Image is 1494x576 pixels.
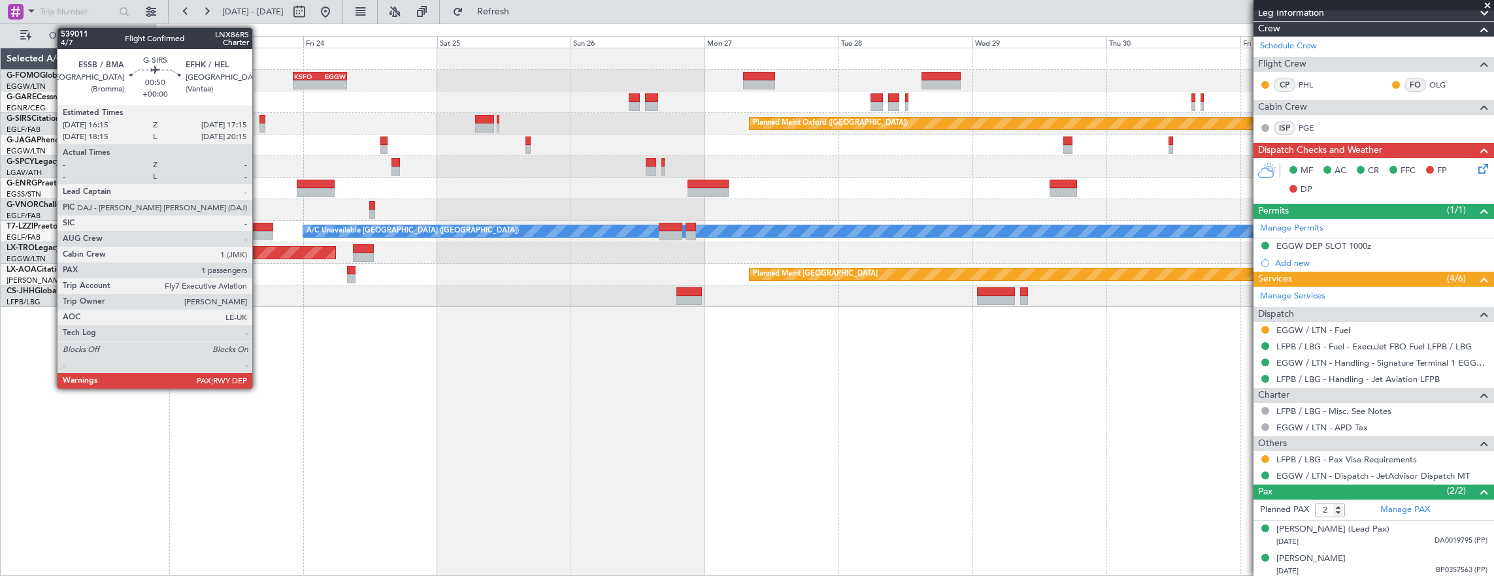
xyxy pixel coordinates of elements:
div: EGGW DEP SLOT 1000z [1276,240,1371,251]
a: LFPB/LBG [7,297,41,307]
div: [PERSON_NAME] [1276,552,1346,566]
a: EGGW/LTN [7,146,46,156]
a: Manage PAX [1380,504,1430,517]
div: Planned Maint [GEOGRAPHIC_DATA] [753,264,878,284]
div: KSFO [294,72,320,80]
span: Leg Information [1258,6,1324,21]
span: Cabin Crew [1258,100,1307,115]
a: EGLF/FAB [7,232,41,242]
a: G-GARECessna Citation XLS+ [7,93,114,101]
a: LFPB / LBG - Pax Visa Requirements [1276,454,1417,465]
div: Fri 24 [303,36,437,48]
a: Manage Permits [1260,222,1323,235]
div: Sun 26 [571,36,705,48]
div: - [320,81,346,89]
span: [DATE] [1276,537,1299,547]
label: Planned PAX [1260,504,1309,517]
a: CS-JHHGlobal 6000 [7,287,79,295]
span: T7-LZZI [7,223,33,231]
a: G-JAGAPhenom 300 [7,136,82,144]
span: G-SPCY [7,158,35,166]
a: EGGW/LTN [7,254,46,264]
span: G-SIRS [7,115,31,123]
div: [DATE] [158,26,180,37]
div: Wed 29 [972,36,1106,48]
span: Services [1258,272,1292,287]
a: G-FOMOGlobal 6000 [7,72,84,80]
a: PGE [1299,122,1328,134]
span: (2/2) [1447,484,1466,498]
button: Refresh [446,1,525,22]
button: Only With Activity [14,25,142,46]
span: AC [1335,165,1346,178]
div: Add new [1275,257,1487,268]
span: Flight Crew [1258,57,1306,72]
span: Dispatch Checks and Weather [1258,143,1382,158]
span: Others [1258,436,1287,451]
a: EGLF/FAB [7,211,41,221]
span: MF [1301,165,1313,178]
span: [DATE] [1276,566,1299,576]
span: CR [1368,165,1379,178]
a: G-ENRGPraetor 600 [7,180,81,187]
span: CS-JHH [7,287,35,295]
div: - [294,81,320,89]
a: EGGW / LTN - Fuel [1276,325,1350,336]
div: Thu 30 [1106,36,1240,48]
span: G-VNOR [7,201,39,209]
span: LX-AOA [7,266,37,274]
div: CP [1274,78,1295,92]
a: LFPB / LBG - Handling - Jet Aviation LFPB [1276,374,1440,385]
span: BP0357563 (PP) [1436,565,1487,576]
span: LX-TRO [7,244,35,252]
span: [DATE] - [DATE] [222,6,284,18]
a: Schedule Crew [1260,40,1317,53]
div: Fri 31 [1240,36,1374,48]
span: G-ENRG [7,180,37,187]
a: OLG [1429,79,1459,91]
div: Planned Maint Oxford ([GEOGRAPHIC_DATA]) [753,114,908,133]
a: EGGW / LTN - APD Tax [1276,422,1368,433]
span: FP [1437,165,1447,178]
a: [PERSON_NAME]/QSA [7,276,84,285]
a: G-SIRSCitation Excel [7,115,82,123]
span: DA0019795 (PP) [1435,536,1487,547]
div: ISP [1274,121,1295,135]
span: Only With Activity [34,31,138,40]
span: (4/6) [1447,272,1466,285]
span: Crew [1258,22,1280,37]
div: Sat 25 [437,36,571,48]
a: G-SPCYLegacy 650 [7,158,76,166]
div: A/C Unavailable [GEOGRAPHIC_DATA] ([GEOGRAPHIC_DATA]) [307,221,519,241]
a: G-VNORChallenger 650 [7,201,95,209]
a: LX-AOACitation Mustang [7,266,100,274]
a: LFPB / LBG - Fuel - ExecuJet FBO Fuel LFPB / LBG [1276,341,1472,352]
a: EGGW / LTN - Dispatch - JetAdvisor Dispatch MT [1276,470,1470,481]
a: PHL [1299,79,1328,91]
span: (1/1) [1447,203,1466,217]
span: Charter [1258,388,1289,403]
span: Pax [1258,485,1272,500]
a: LFPB / LBG - Misc. See Notes [1276,406,1391,417]
span: G-FOMO [7,72,40,80]
span: G-GARE [7,93,37,101]
span: Refresh [466,7,521,16]
div: Tue 28 [838,36,972,48]
span: Dispatch [1258,307,1294,322]
span: DP [1301,184,1312,197]
div: [PERSON_NAME] (Lead Pax) [1276,523,1389,536]
a: T7-LZZIPraetor 600 [7,223,77,231]
a: Manage Services [1260,290,1325,303]
a: EGLF/FAB [7,125,41,135]
a: LGAV/ATH [7,168,42,178]
span: FFC [1401,165,1416,178]
a: EGNR/CEG [7,103,46,113]
span: Permits [1258,204,1289,219]
input: Trip Number [40,2,115,22]
a: EGGW/LTN [7,82,46,91]
a: EGSS/STN [7,189,41,199]
div: Thu 23 [169,36,303,48]
div: Mon 27 [705,36,838,48]
div: FO [1404,78,1426,92]
a: LX-TROLegacy 650 [7,244,76,252]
